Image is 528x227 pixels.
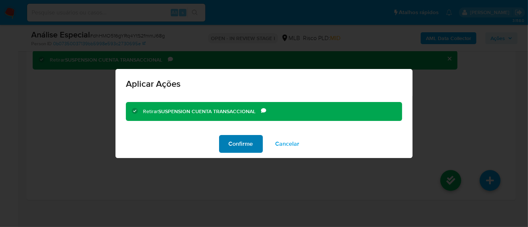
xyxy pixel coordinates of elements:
button: Cancelar [266,135,309,153]
button: Confirme [219,135,263,153]
div: Retirar [143,108,261,115]
span: Cancelar [276,136,300,152]
span: Aplicar Ações [126,79,402,88]
span: Confirme [229,136,253,152]
b: SUSPENSION CUENTA TRANSACCIONAL [158,108,255,115]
